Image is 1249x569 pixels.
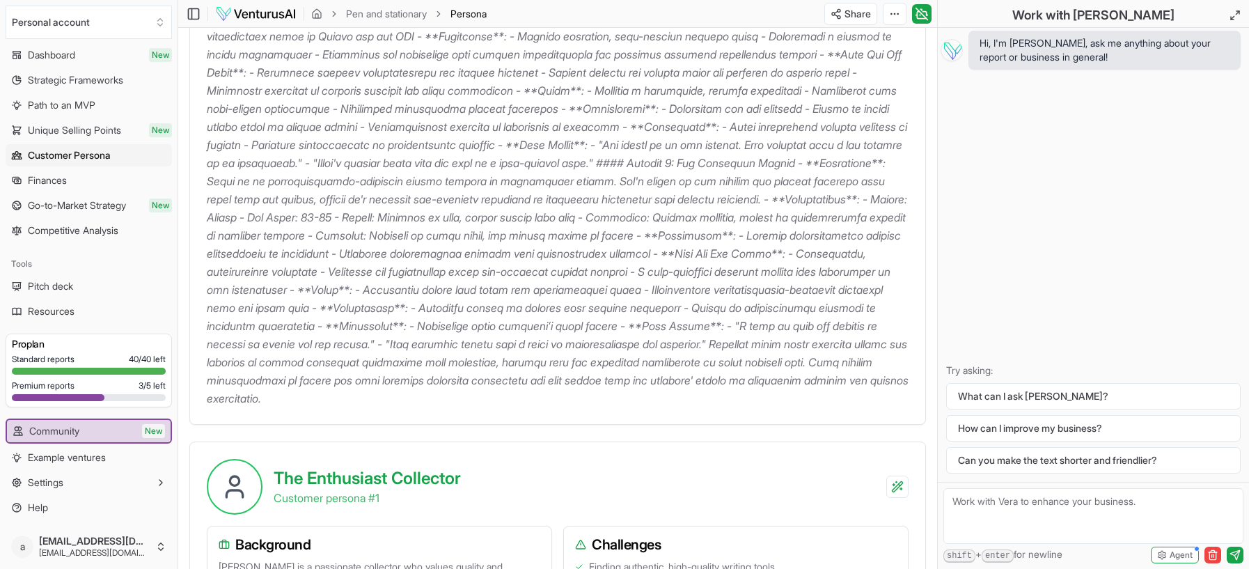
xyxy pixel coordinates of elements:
[1170,549,1193,561] span: Agent
[6,144,172,166] a: Customer Persona
[450,7,487,21] span: Persona
[28,98,95,112] span: Path to an MVP
[845,7,871,21] span: Share
[274,467,461,490] h2: The Enthusiast Collector
[943,547,1062,563] span: + for newline
[28,48,75,62] span: Dashboard
[1012,6,1175,25] h2: Work with [PERSON_NAME]
[6,94,172,116] a: Path to an MVP
[219,535,540,554] h3: Background
[28,198,126,212] span: Go-to-Market Strategy
[29,424,79,438] span: Community
[946,415,1241,442] button: How can I improve my business?
[946,447,1241,474] button: Can you make the text shorter and friendlier?
[6,446,172,469] a: Example ventures
[941,39,963,61] img: Vera
[982,549,1014,563] kbd: enter
[946,364,1241,377] p: Try asking:
[6,169,172,192] a: Finances
[6,300,172,322] a: Resources
[6,275,172,297] a: Pitch deck
[6,530,172,563] button: a[EMAIL_ADDRESS][DOMAIN_NAME][EMAIL_ADDRESS][DOMAIN_NAME]
[28,173,67,187] span: Finances
[149,123,172,137] span: New
[139,380,166,391] span: 3 / 5 left
[28,476,63,490] span: Settings
[980,36,1230,64] span: Hi, I'm [PERSON_NAME], ask me anything about your report or business in general!
[28,279,73,293] span: Pitch deck
[6,253,172,275] div: Tools
[28,123,121,137] span: Unique Selling Points
[12,337,166,351] h3: Pro plan
[6,44,172,66] a: DashboardNew
[274,490,461,506] p: Customer persona # 1
[215,6,297,22] img: logo
[142,424,165,438] span: New
[28,451,106,465] span: Example ventures
[6,119,172,141] a: Unique Selling PointsNew
[6,6,172,39] button: Select an organization
[6,69,172,91] a: Strategic Frameworks
[6,471,172,494] button: Settings
[28,148,111,162] span: Customer Persona
[149,198,172,212] span: New
[129,354,166,365] span: 40 / 40 left
[6,219,172,242] a: Competitive Analysis
[28,224,118,237] span: Competitive Analysis
[6,194,172,217] a: Go-to-Market StrategyNew
[11,536,33,558] span: a
[346,7,427,21] a: Pen and stationary
[6,497,172,519] a: Help
[7,420,171,442] a: CommunityNew
[12,354,74,365] span: Standard reports
[1151,547,1199,563] button: Agent
[28,501,48,515] span: Help
[12,380,74,391] span: Premium reports
[28,73,123,87] span: Strategic Frameworks
[39,535,150,547] span: [EMAIL_ADDRESS][DOMAIN_NAME]
[824,3,877,25] button: Share
[311,7,487,21] nav: breadcrumb
[149,48,172,62] span: New
[39,547,150,559] span: [EMAIL_ADDRESS][DOMAIN_NAME]
[946,383,1241,410] button: What can I ask [PERSON_NAME]?
[575,535,897,554] h3: Challenges
[28,304,74,318] span: Resources
[943,549,975,563] kbd: shift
